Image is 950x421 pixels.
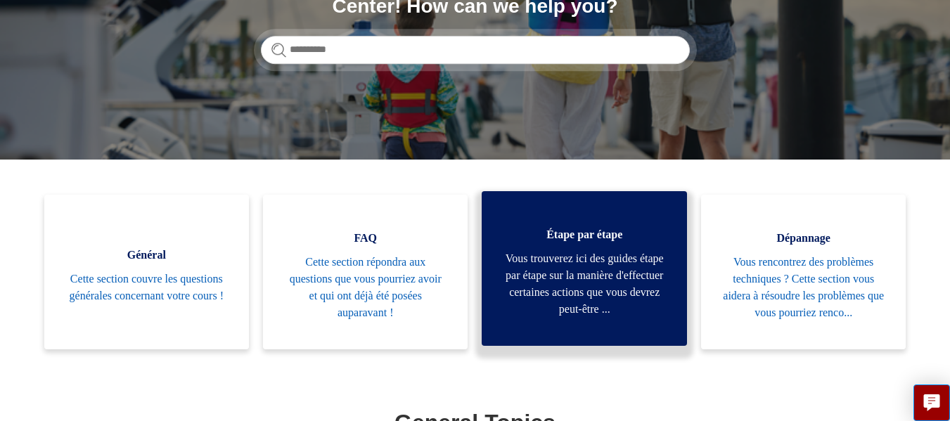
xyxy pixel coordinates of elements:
a: Général Cette section couvre les questions générales concernant votre cours ! [44,195,249,349]
button: Live chat [913,384,950,421]
span: Cette section répondra aux questions que vous pourriez avoir et qui ont déjà été posées auparavant ! [284,254,447,321]
span: FAQ [284,230,447,247]
input: Search [261,36,690,64]
a: FAQ Cette section répondra aux questions que vous pourriez avoir et qui ont déjà été posées aupar... [263,195,468,349]
span: Étape par étape [503,226,665,243]
a: Étape par étape Vous trouverez ici des guides étape par étape sur la manière d'effectuer certaine... [482,191,686,346]
span: Vous rencontrez des problèmes techniques ? Cette section vous aidera à résoudre les problèmes que... [722,254,885,321]
span: Général [65,247,228,264]
span: Cette section couvre les questions générales concernant votre cours ! [65,271,228,304]
a: Dépannage Vous rencontrez des problèmes techniques ? Cette section vous aidera à résoudre les pro... [701,195,906,349]
span: Vous trouverez ici des guides étape par étape sur la manière d'effectuer certaines actions que vo... [503,250,665,318]
span: Dépannage [722,230,885,247]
